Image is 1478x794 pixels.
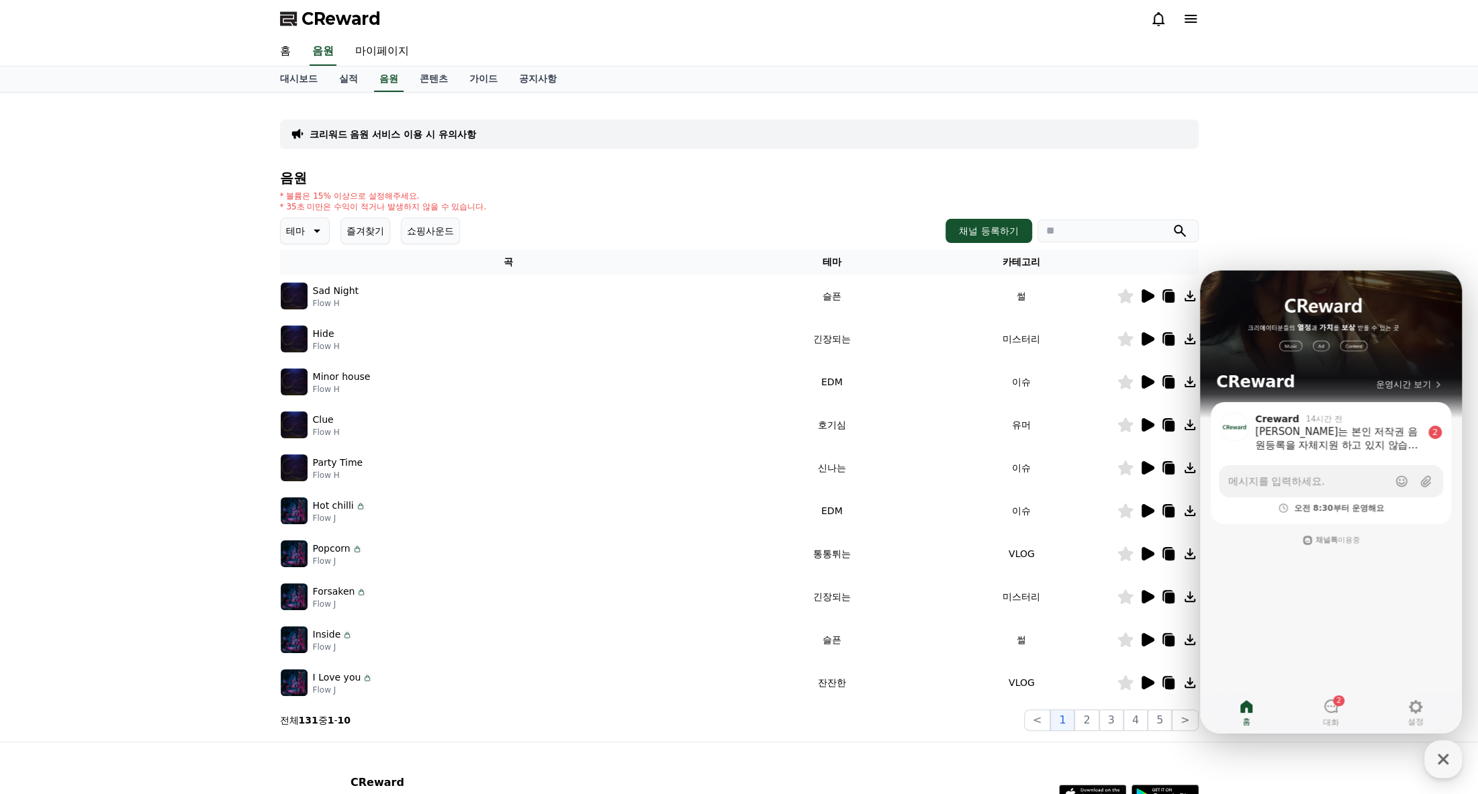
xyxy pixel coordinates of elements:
[281,283,308,309] img: music
[281,411,308,438] img: music
[1050,709,1074,731] button: 1
[299,715,318,726] strong: 131
[269,38,302,66] a: 홈
[737,489,927,532] td: EDM
[737,360,927,403] td: EDM
[280,250,737,275] th: 곡
[1172,709,1198,731] button: >
[927,618,1117,661] td: 썰
[313,585,355,599] p: Forsaken
[281,497,308,524] img: music
[927,317,1117,360] td: 미스터리
[313,427,340,438] p: Flow H
[737,275,927,317] td: 슬픈
[737,575,927,618] td: 긴장되는
[313,513,366,524] p: Flow J
[737,661,927,704] td: 잔잔한
[310,38,336,66] a: 음원
[313,284,359,298] p: Sad Night
[344,38,420,66] a: 마이페이지
[508,66,567,92] a: 공지사항
[737,403,927,446] td: 호기심
[313,370,371,384] p: Minor house
[280,191,487,201] p: * 볼륨은 15% 이상으로 설정해주세요.
[328,66,369,92] a: 실적
[409,66,459,92] a: 콘텐츠
[374,66,404,92] a: 음원
[737,317,927,360] td: 긴장되는
[280,713,351,727] p: 전체 중 -
[280,8,381,30] a: CReward
[313,413,334,427] p: Clue
[313,671,361,685] p: I Love you
[927,360,1117,403] td: 이슈
[310,128,476,141] a: 크리워드 음원 서비스 이용 시 유의사항
[281,583,308,610] img: music
[313,327,334,341] p: Hide
[737,446,927,489] td: 신나는
[1074,709,1099,731] button: 2
[281,626,308,653] img: music
[313,642,353,652] p: Flow J
[401,217,460,244] button: 쇼핑사운드
[1024,709,1050,731] button: <
[269,66,328,92] a: 대시보드
[313,470,363,481] p: Flow H
[313,685,373,695] p: Flow J
[737,618,927,661] td: 슬픈
[281,669,308,696] img: music
[340,217,390,244] button: 즐겨찾기
[286,221,305,240] p: 테마
[281,326,308,352] img: music
[313,628,341,642] p: Inside
[280,170,1199,185] h4: 음원
[927,489,1117,532] td: 이슈
[927,661,1117,704] td: VLOG
[927,575,1117,618] td: 미스터리
[281,368,308,395] img: music
[737,532,927,575] td: 통통튀는
[313,298,359,309] p: Flow H
[927,275,1117,317] td: 썰
[1123,709,1148,731] button: 4
[302,8,381,30] span: CReward
[1148,709,1172,731] button: 5
[280,217,330,244] button: 테마
[281,540,308,567] img: music
[1200,270,1462,734] iframe: Channel chat
[338,715,351,726] strong: 10
[927,403,1117,446] td: 유머
[945,219,1031,243] button: 채널 등록하기
[313,499,354,513] p: Hot chilli
[313,556,363,566] p: Flow J
[313,542,351,556] p: Popcorn
[313,599,367,609] p: Flow J
[313,384,371,395] p: Flow H
[351,775,514,791] p: CReward
[927,446,1117,489] td: 이슈
[313,341,340,352] p: Flow H
[313,456,363,470] p: Party Time
[1099,709,1123,731] button: 3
